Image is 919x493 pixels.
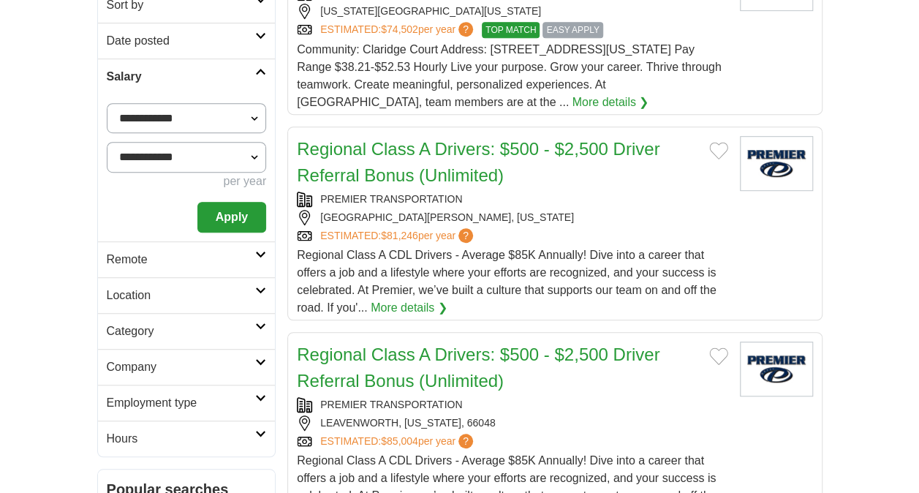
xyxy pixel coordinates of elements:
[107,394,256,412] h2: Employment type
[709,142,728,159] button: Add to favorite jobs
[107,323,256,340] h2: Category
[297,210,727,225] div: [GEOGRAPHIC_DATA][PERSON_NAME], [US_STATE]
[98,277,276,313] a: Location
[381,230,418,241] span: $81,246
[297,345,659,391] a: Regional Class A Drivers: $500 - $2,500 Driver Referral Bonus (Unlimited)
[107,173,267,190] div: per year
[107,430,256,448] h2: Hours
[381,23,418,35] span: $74,502
[458,228,473,243] span: ?
[371,299,447,317] a: More details ❯
[297,4,727,19] div: [US_STATE][GEOGRAPHIC_DATA][US_STATE]
[458,434,473,448] span: ?
[107,68,256,86] h2: Salary
[297,415,727,431] div: LEAVENWORTH, [US_STATE], 66048
[98,23,276,59] a: Date posted
[98,59,276,94] a: Salary
[98,385,276,421] a: Employment type
[542,22,602,38] span: EASY APPLY
[197,202,266,233] button: Apply
[98,421,276,456] a: Hours
[320,22,476,38] a: ESTIMATED:$74,502per year?
[107,358,256,376] h2: Company
[482,22,540,38] span: TOP MATCH
[107,251,256,268] h2: Remote
[320,193,462,205] a: PREMIER TRANSPORTATION
[458,22,473,37] span: ?
[107,32,256,50] h2: Date posted
[98,313,276,349] a: Category
[320,434,476,449] a: ESTIMATED:$85,004per year?
[572,94,649,111] a: More details ❯
[107,287,256,304] h2: Location
[740,342,813,396] img: Premier Transportation logo
[381,435,418,447] span: $85,004
[98,349,276,385] a: Company
[98,241,276,277] a: Remote
[297,139,659,185] a: Regional Class A Drivers: $500 - $2,500 Driver Referral Bonus (Unlimited)
[709,347,728,365] button: Add to favorite jobs
[740,136,813,191] img: Premier Transportation logo
[320,228,476,244] a: ESTIMATED:$81,246per year?
[320,399,462,410] a: PREMIER TRANSPORTATION
[297,249,716,314] span: Regional Class A CDL Drivers - Average $85K Annually! Dive into a career that offers a job and a ...
[297,43,721,108] span: Community: Claridge Court Address: [STREET_ADDRESS][US_STATE] Pay Range $38.21-$52.53 Hourly Live...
